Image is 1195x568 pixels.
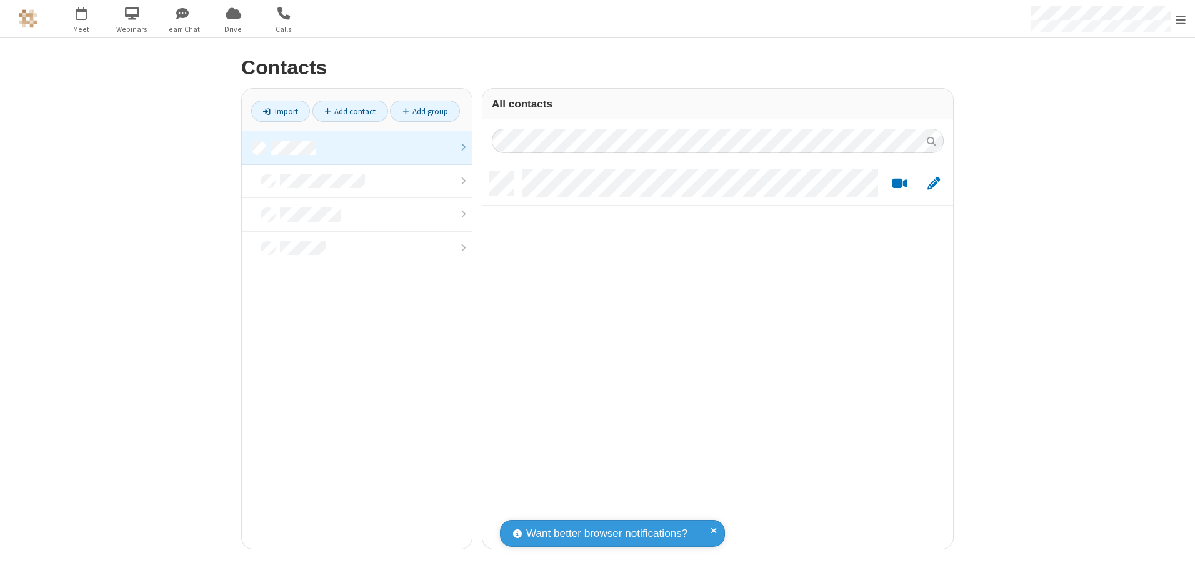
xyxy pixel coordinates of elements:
span: Meet [58,24,105,35]
span: Want better browser notifications? [526,526,687,542]
button: Edit [921,176,946,192]
span: Calls [261,24,307,35]
a: Add contact [312,101,388,122]
div: grid [482,162,953,549]
span: Drive [210,24,257,35]
h2: Contacts [241,57,954,79]
a: Import [251,101,310,122]
button: Start a video meeting [887,176,912,192]
h3: All contacts [492,98,944,110]
span: Team Chat [159,24,206,35]
span: Webinars [109,24,156,35]
iframe: Chat [1164,536,1186,559]
img: QA Selenium DO NOT DELETE OR CHANGE [19,9,37,28]
a: Add group [390,101,460,122]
